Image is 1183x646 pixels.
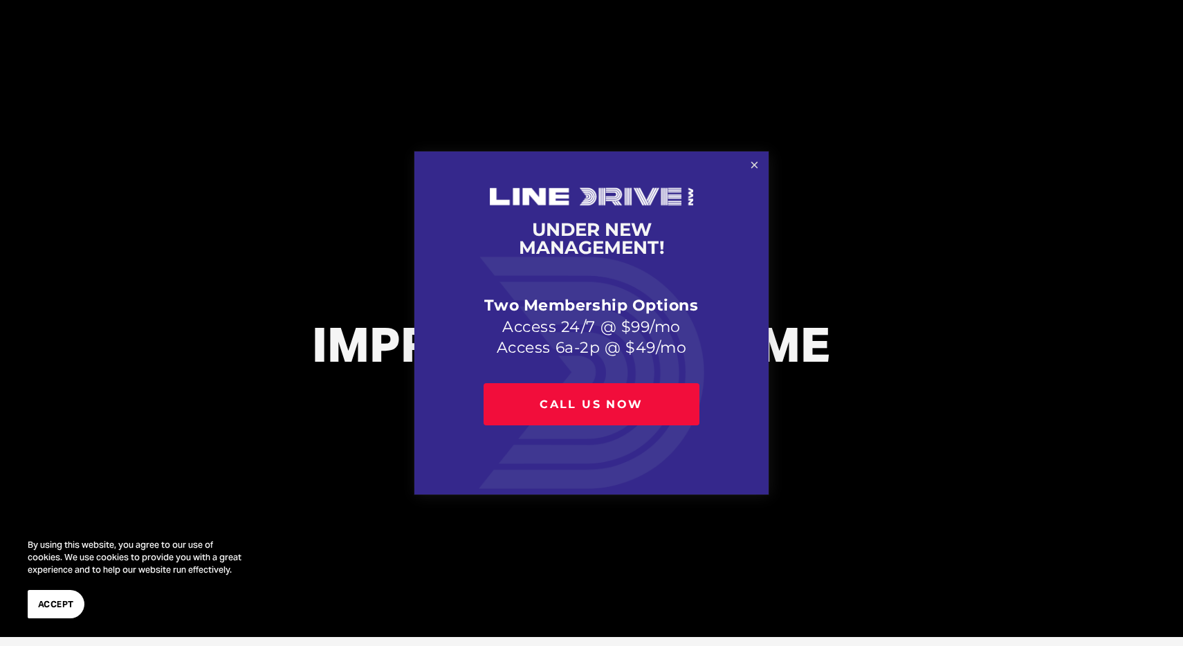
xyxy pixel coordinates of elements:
[38,598,74,611] span: Accept
[484,296,519,315] strong: Two
[742,154,767,178] a: Close
[484,221,699,257] h1: UNDER NEW MANAGEMENT!
[28,590,84,618] button: Accept
[524,296,699,315] strong: Membership Options
[14,525,263,632] section: Cookie banner
[28,539,249,576] p: By using this website, you agree to our use of cookies. We use cookies to provide you with a grea...
[484,383,699,425] a: Call Us Now
[484,274,699,359] p: Access 24/7 @ $99/mo Access 6a-2p @ $49/mo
